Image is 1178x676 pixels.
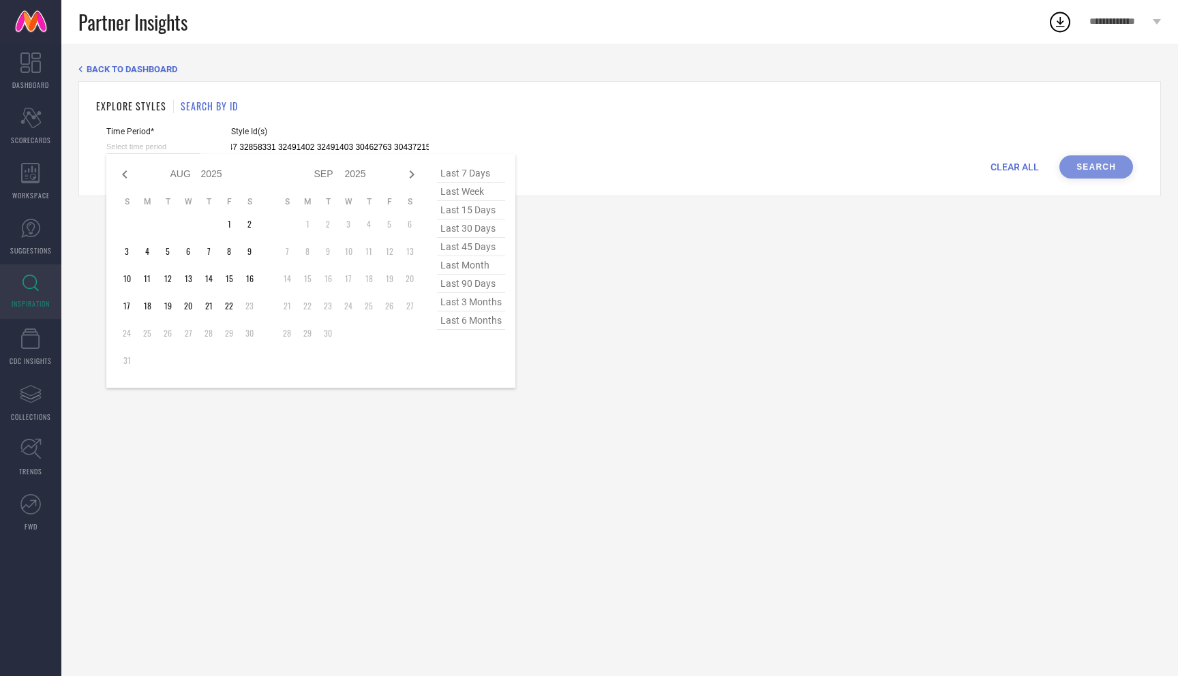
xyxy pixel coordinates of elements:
[338,214,359,234] td: Wed Sep 03 2025
[117,296,137,316] td: Sun Aug 17 2025
[198,268,219,289] td: Thu Aug 14 2025
[399,268,420,289] td: Sat Sep 20 2025
[404,166,420,183] div: Next month
[399,196,420,207] th: Saturday
[437,164,505,183] span: last 7 days
[231,127,429,136] span: Style Id(s)
[297,196,318,207] th: Monday
[399,241,420,262] td: Sat Sep 13 2025
[318,268,338,289] td: Tue Sep 16 2025
[157,323,178,343] td: Tue Aug 26 2025
[198,241,219,262] td: Thu Aug 07 2025
[359,268,379,289] td: Thu Sep 18 2025
[239,268,260,289] td: Sat Aug 16 2025
[437,256,505,275] span: last month
[359,196,379,207] th: Thursday
[178,196,198,207] th: Wednesday
[12,190,50,200] span: WORKSPACE
[117,350,137,371] td: Sun Aug 31 2025
[219,268,239,289] td: Fri Aug 15 2025
[437,219,505,238] span: last 30 days
[137,196,157,207] th: Monday
[198,296,219,316] td: Thu Aug 21 2025
[219,296,239,316] td: Fri Aug 22 2025
[379,214,399,234] td: Fri Sep 05 2025
[379,268,399,289] td: Fri Sep 19 2025
[219,241,239,262] td: Fri Aug 08 2025
[318,241,338,262] td: Tue Sep 09 2025
[87,64,177,74] span: BACK TO DASHBOARD
[277,196,297,207] th: Sunday
[106,127,200,136] span: Time Period*
[239,323,260,343] td: Sat Aug 30 2025
[277,241,297,262] td: Sun Sep 07 2025
[437,183,505,201] span: last week
[137,296,157,316] td: Mon Aug 18 2025
[198,323,219,343] td: Thu Aug 28 2025
[12,298,50,309] span: INSPIRATION
[181,99,238,113] h1: SEARCH BY ID
[157,296,178,316] td: Tue Aug 19 2025
[78,64,1161,74] div: Back TO Dashboard
[137,323,157,343] td: Mon Aug 25 2025
[379,196,399,207] th: Friday
[379,241,399,262] td: Fri Sep 12 2025
[157,196,178,207] th: Tuesday
[10,245,52,256] span: SUGGESTIONS
[239,241,260,262] td: Sat Aug 09 2025
[318,196,338,207] th: Tuesday
[12,80,49,90] span: DASHBOARD
[117,241,137,262] td: Sun Aug 03 2025
[1048,10,1072,34] div: Open download list
[437,238,505,256] span: last 45 days
[137,241,157,262] td: Mon Aug 04 2025
[219,196,239,207] th: Friday
[239,214,260,234] td: Sat Aug 02 2025
[239,296,260,316] td: Sat Aug 23 2025
[437,293,505,311] span: last 3 months
[219,214,239,234] td: Fri Aug 01 2025
[11,412,51,422] span: COLLECTIONS
[399,214,420,234] td: Sat Sep 06 2025
[338,196,359,207] th: Wednesday
[178,241,198,262] td: Wed Aug 06 2025
[338,241,359,262] td: Wed Sep 10 2025
[379,296,399,316] td: Fri Sep 26 2025
[106,140,200,154] input: Select time period
[178,268,198,289] td: Wed Aug 13 2025
[297,268,318,289] td: Mon Sep 15 2025
[297,323,318,343] td: Mon Sep 29 2025
[239,196,260,207] th: Saturday
[219,323,239,343] td: Fri Aug 29 2025
[11,135,51,145] span: SCORECARDS
[437,311,505,330] span: last 6 months
[297,214,318,234] td: Mon Sep 01 2025
[78,8,187,36] span: Partner Insights
[25,521,37,532] span: FWD
[277,268,297,289] td: Sun Sep 14 2025
[277,323,297,343] td: Sun Sep 28 2025
[10,356,52,366] span: CDC INSIGHTS
[318,296,338,316] td: Tue Sep 23 2025
[991,162,1039,172] span: CLEAR ALL
[178,296,198,316] td: Wed Aug 20 2025
[359,241,379,262] td: Thu Sep 11 2025
[359,296,379,316] td: Thu Sep 25 2025
[19,466,42,476] span: TRENDS
[318,323,338,343] td: Tue Sep 30 2025
[318,214,338,234] td: Tue Sep 02 2025
[137,268,157,289] td: Mon Aug 11 2025
[399,296,420,316] td: Sat Sep 27 2025
[437,275,505,293] span: last 90 days
[96,99,166,113] h1: EXPLORE STYLES
[338,296,359,316] td: Wed Sep 24 2025
[437,201,505,219] span: last 15 days
[277,296,297,316] td: Sun Sep 21 2025
[297,241,318,262] td: Mon Sep 08 2025
[231,140,429,155] input: Enter comma separated style ids e.g. 12345, 67890
[117,196,137,207] th: Sunday
[157,268,178,289] td: Tue Aug 12 2025
[297,296,318,316] td: Mon Sep 22 2025
[117,166,133,183] div: Previous month
[359,214,379,234] td: Thu Sep 04 2025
